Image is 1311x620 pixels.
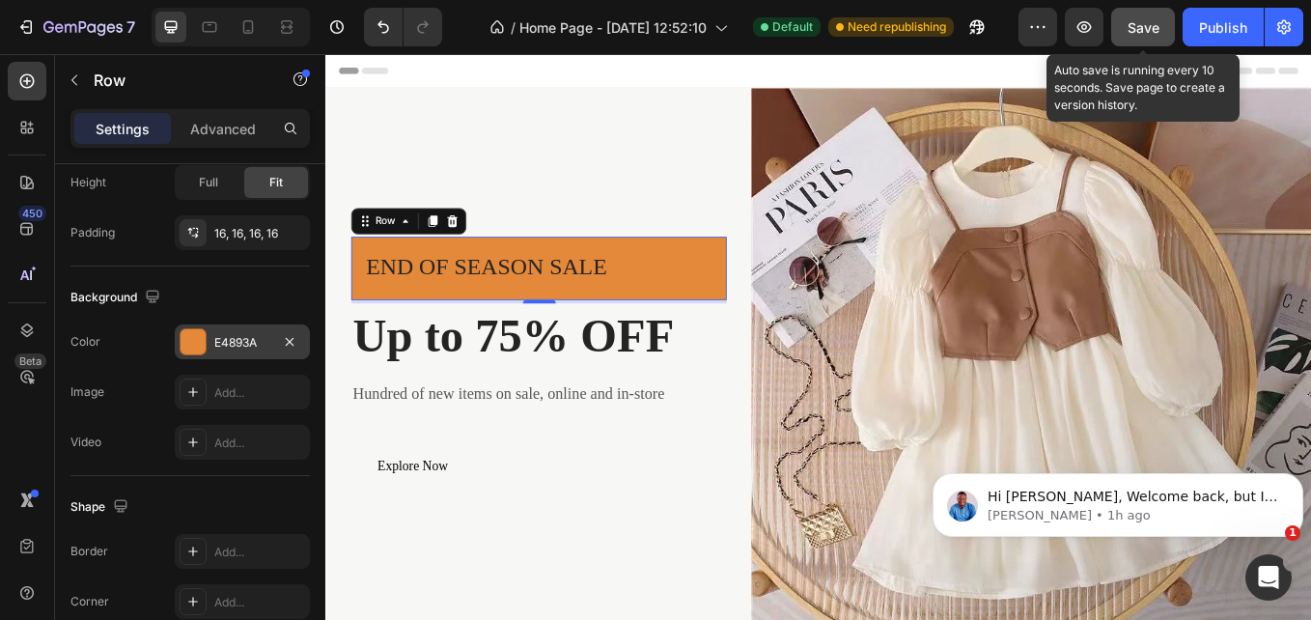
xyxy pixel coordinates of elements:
p: 7 [126,15,135,39]
div: Corner [70,593,109,610]
div: Beta [14,353,46,369]
div: 16, 16, 16, 16 [214,225,305,242]
span: Home Page - [DATE] 12:52:10 [519,17,707,38]
p: Row [94,69,258,92]
iframe: Intercom notifications message [925,433,1311,568]
iframe: Intercom live chat [1245,554,1292,601]
p: Advanced [190,119,256,139]
span: Need republishing [848,18,946,36]
div: Image [70,383,104,401]
button: Save [1111,8,1175,46]
div: Add... [214,594,305,611]
span: / [511,17,516,38]
div: 450 [18,206,46,221]
div: Border [70,543,108,560]
button: 7 [8,8,144,46]
p: Settings [96,119,150,139]
button: Publish [1183,8,1264,46]
div: Add... [214,435,305,452]
div: E4893A [214,334,270,352]
span: Save [1128,19,1159,36]
div: Video [70,434,101,451]
span: 1 [1285,525,1300,541]
div: Undo/Redo [364,8,442,46]
div: Color [70,333,100,351]
div: Add... [214,384,305,402]
div: Shape [70,494,132,521]
iframe: Design area [325,54,1311,620]
div: Background [70,285,164,311]
div: Padding [70,224,115,241]
span: Full [199,174,218,191]
div: Add... [214,544,305,561]
div: Height [70,174,106,191]
div: Publish [1199,17,1247,38]
span: Default [772,18,813,36]
span: Fit [269,174,283,191]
